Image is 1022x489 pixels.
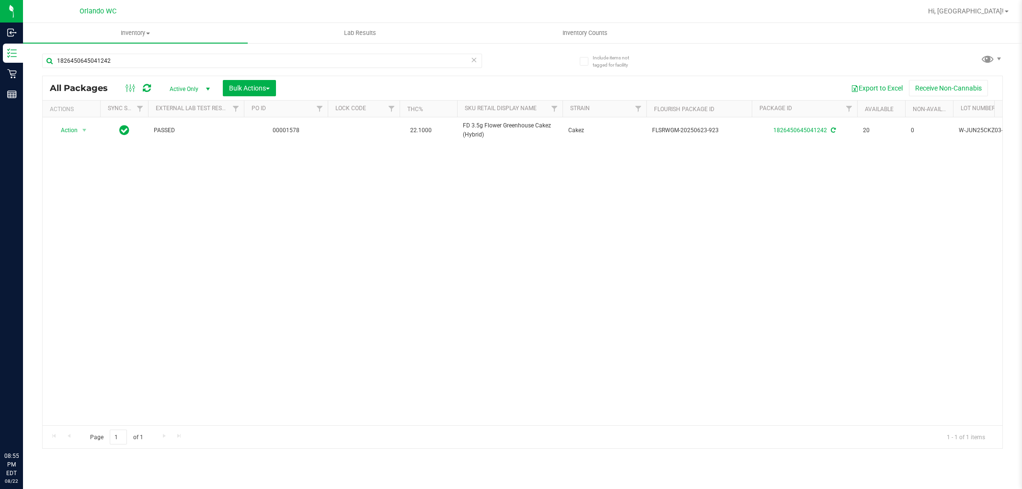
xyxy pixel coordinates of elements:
[550,29,620,37] span: Inventory Counts
[654,106,714,113] a: Flourish Package ID
[759,105,792,112] a: Package ID
[961,105,995,112] a: Lot Number
[42,54,482,68] input: Search Package ID, Item Name, SKU, Lot or Part Number...
[10,412,38,441] iframe: Resource center
[472,23,697,43] a: Inventory Counts
[273,127,299,134] a: 00001578
[50,106,96,113] div: Actions
[7,48,17,58] inline-svg: Inventory
[132,101,148,117] a: Filter
[841,101,857,117] a: Filter
[865,106,894,113] a: Available
[913,106,955,113] a: Non-Available
[119,124,129,137] span: In Sync
[7,90,17,99] inline-svg: Reports
[939,430,993,444] span: 1 - 1 of 1 items
[252,105,266,112] a: PO ID
[23,23,248,43] a: Inventory
[593,54,641,68] span: Include items not tagged for facility
[154,126,238,135] span: PASSED
[463,121,557,139] span: FD 3.5g Flower Greenhouse Cakez (Hybrid)
[909,80,988,96] button: Receive Non-Cannabis
[312,101,328,117] a: Filter
[547,101,563,117] a: Filter
[928,7,1004,15] span: Hi, [GEOGRAPHIC_DATA]!
[7,28,17,37] inline-svg: Inbound
[7,69,17,79] inline-svg: Retail
[79,124,91,137] span: select
[4,478,19,485] p: 08/22
[568,126,641,135] span: Cakez
[829,127,836,134] span: Sync from Compliance System
[28,411,40,422] iframe: Resource center unread badge
[248,23,472,43] a: Lab Results
[959,126,1019,135] span: W-JUN25CKZ03-0617
[23,29,248,37] span: Inventory
[911,126,947,135] span: 0
[384,101,400,117] a: Filter
[50,83,117,93] span: All Packages
[471,54,478,66] span: Clear
[863,126,899,135] span: 20
[845,80,909,96] button: Export to Excel
[652,126,746,135] span: FLSRWGM-20250623-923
[335,105,366,112] a: Lock Code
[228,101,244,117] a: Filter
[570,105,590,112] a: Strain
[331,29,389,37] span: Lab Results
[229,84,270,92] span: Bulk Actions
[407,106,423,113] a: THC%
[156,105,231,112] a: External Lab Test Result
[82,430,151,444] span: Page of 1
[52,124,78,137] span: Action
[405,124,436,137] span: 22.1000
[108,105,145,112] a: Sync Status
[80,7,116,15] span: Orlando WC
[223,80,276,96] button: Bulk Actions
[110,430,127,444] input: 1
[465,105,537,112] a: Sku Retail Display Name
[773,127,827,134] a: 1826450645041242
[631,101,646,117] a: Filter
[4,452,19,478] p: 08:55 PM EDT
